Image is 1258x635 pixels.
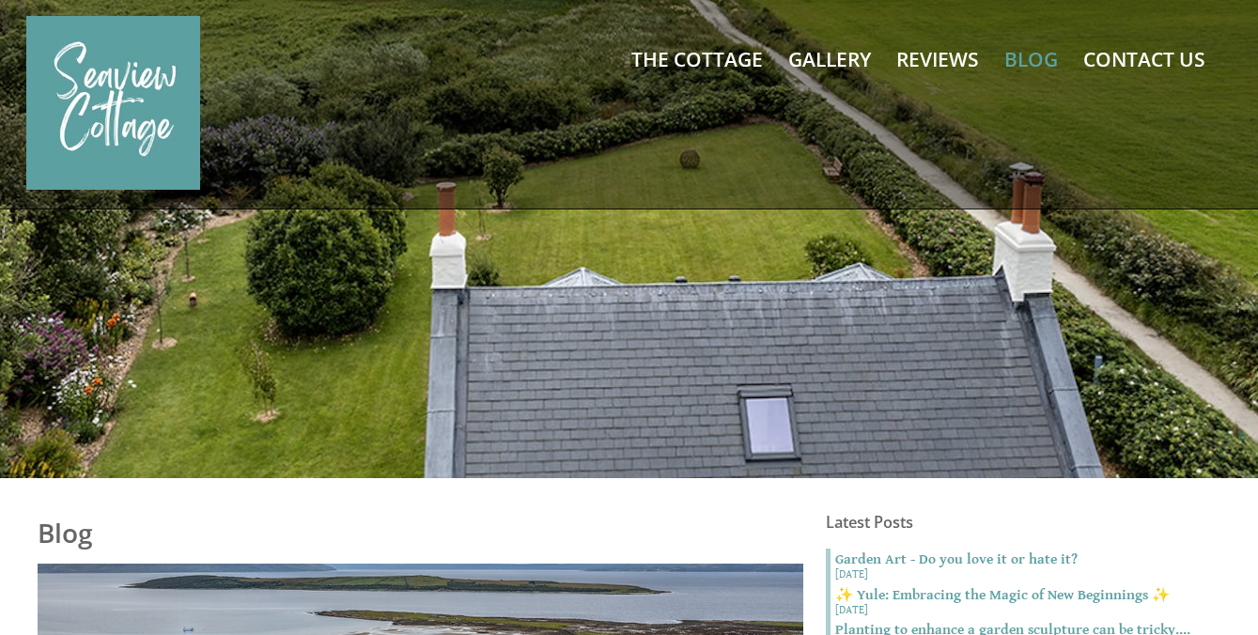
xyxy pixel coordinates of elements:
a: The Cottage [631,46,763,72]
a: Garden Art - Do you love it or hate it? [DATE] [831,551,1198,581]
a: ✨ Yule: Embracing the Magic of New Beginnings ✨ [DATE] [831,586,1198,616]
a: Blog [38,515,93,550]
small: [DATE] [835,603,1198,616]
a: Blog [1004,46,1058,72]
strong: ✨ Yule: Embracing the Magic of New Beginnings ✨ [835,587,1170,603]
a: Latest Posts [826,512,913,533]
a: Gallery [788,46,871,72]
a: Contact Us [1083,46,1205,72]
a: Reviews [896,46,979,72]
strong: Garden Art - Do you love it or hate it? [835,551,1078,567]
img: Seaview Cottage [26,16,200,190]
small: [DATE] [835,567,1198,581]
